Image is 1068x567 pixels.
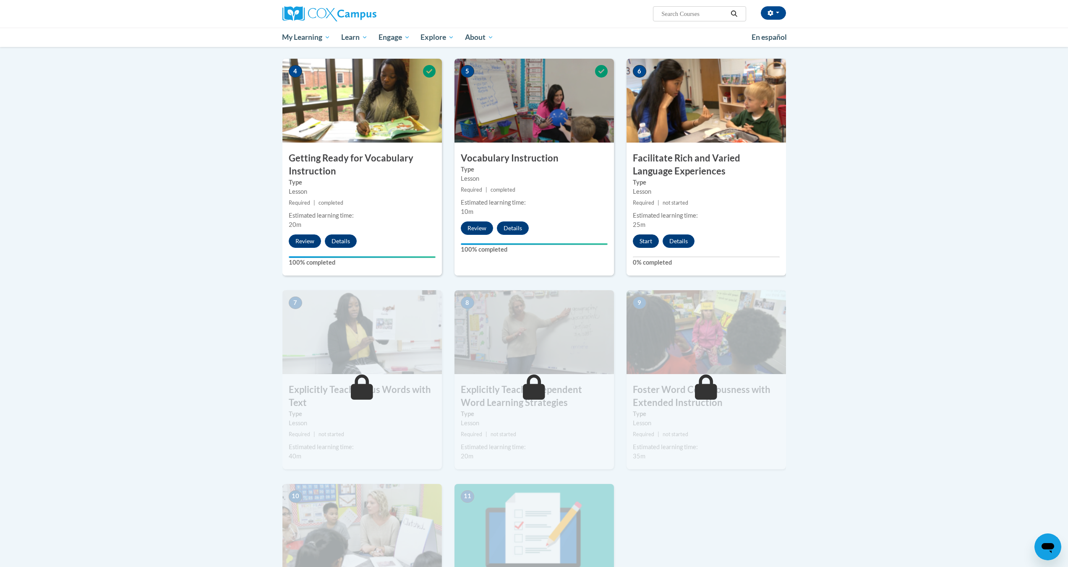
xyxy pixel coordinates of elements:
span: not started [319,431,344,437]
span: not started [491,431,516,437]
input: Search Courses [661,9,728,19]
img: Course Image [282,290,442,374]
span: 10 [289,490,302,503]
div: Lesson [633,419,780,428]
iframe: Button to launch messaging window [1034,533,1061,560]
span: | [486,431,487,437]
button: Account Settings [761,6,786,20]
span: My Learning [282,32,330,42]
div: Estimated learning time: [461,442,608,452]
a: Learn [336,28,373,47]
span: | [313,431,315,437]
span: Required [633,200,654,206]
h3: Facilitate Rich and Varied Language Experiences [627,152,786,178]
a: My Learning [277,28,336,47]
div: Estimated learning time: [461,198,608,207]
img: Course Image [627,290,786,374]
span: completed [491,187,515,193]
button: Review [461,221,493,235]
span: Required [461,187,482,193]
a: Explore [415,28,460,47]
img: Course Image [454,290,614,374]
span: 20m [289,221,301,228]
div: Estimated learning time: [289,211,436,220]
div: Lesson [461,419,608,428]
div: Main menu [270,28,799,47]
span: 7 [289,297,302,309]
h3: Foster Word Consciousness with Extended Instruction [627,383,786,409]
div: Estimated learning time: [633,211,780,220]
button: Start [633,234,659,248]
h3: Explicitly Teach Focus Words with Text [282,383,442,409]
span: 6 [633,65,646,78]
label: 0% completed [633,258,780,267]
label: Type [461,165,608,174]
img: Course Image [454,59,614,143]
button: Details [663,234,695,248]
span: 25m [633,221,645,228]
button: Search [728,9,740,19]
div: Estimated learning time: [633,442,780,452]
button: Review [289,234,321,248]
span: | [486,187,487,193]
label: Type [633,409,780,419]
label: 100% completed [289,258,436,267]
h3: Vocabulary Instruction [454,152,614,165]
span: 40m [289,453,301,460]
span: En español [752,33,787,42]
span: Required [289,431,310,437]
span: 9 [633,297,646,309]
img: Course Image [627,59,786,143]
span: | [313,200,315,206]
div: Lesson [289,419,436,428]
img: Cox Campus [282,6,376,21]
span: not started [663,431,688,437]
a: About [460,28,499,47]
img: Course Image [282,59,442,143]
span: Required [289,200,310,206]
span: | [658,431,659,437]
span: Required [633,431,654,437]
a: Cox Campus [282,6,442,21]
span: Explore [420,32,454,42]
span: Learn [341,32,368,42]
span: Engage [379,32,410,42]
span: 20m [461,453,473,460]
a: Engage [373,28,415,47]
div: Your progress [289,256,436,258]
div: Your progress [461,243,608,245]
a: En español [746,29,792,46]
span: Required [461,431,482,437]
label: 100% completed [461,245,608,254]
label: Type [633,178,780,187]
span: 4 [289,65,302,78]
div: Lesson [461,174,608,183]
label: Type [289,178,436,187]
span: 11 [461,490,474,503]
h3: Explicitly Teach Independent Word Learning Strategies [454,383,614,409]
span: 10m [461,208,473,215]
h3: Getting Ready for Vocabulary Instruction [282,152,442,178]
span: not started [663,200,688,206]
span: 8 [461,297,474,309]
span: 35m [633,453,645,460]
button: Details [497,221,529,235]
span: About [465,32,494,42]
div: Lesson [633,187,780,196]
button: Details [325,234,357,248]
div: Lesson [289,187,436,196]
span: completed [319,200,343,206]
span: | [658,200,659,206]
label: Type [289,409,436,419]
span: 5 [461,65,474,78]
div: Estimated learning time: [289,442,436,452]
label: Type [461,409,608,419]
